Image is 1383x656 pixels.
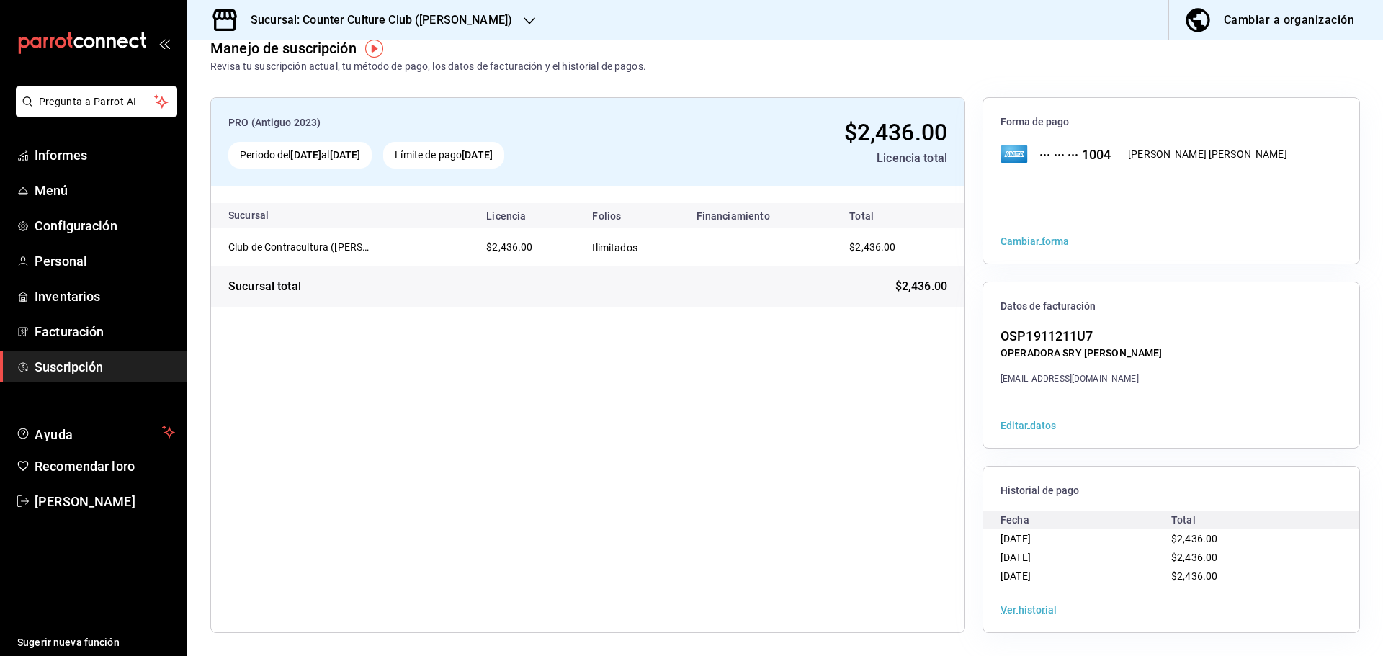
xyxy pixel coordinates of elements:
font: OSP1911211U7 [1001,328,1093,343]
font: Total [849,210,874,222]
font: [DATE] [1001,533,1031,544]
font: [DATE] [330,149,361,161]
font: Pregunta a Parrot AI [39,96,137,107]
font: $2,436.00 [849,241,895,253]
font: Límite de pago [395,149,462,161]
font: Revisa tu suscripción actual, tu método de pago, los datos de facturación y el historial de pagos. [210,60,646,72]
font: Forma de pago [1001,116,1069,127]
font: Recomendar loro [35,459,135,474]
font: Historial de pago [1001,485,1079,496]
font: Sucursal [228,210,269,221]
font: Informes [35,148,87,163]
font: Cambiar a organización [1224,13,1354,27]
font: Fecha [1001,514,1029,526]
font: Licencia [486,210,526,222]
font: Ver historial [1001,604,1057,616]
font: Menú [35,183,68,198]
a: Pregunta a Parrot AI [10,104,177,120]
font: Folios [592,210,621,222]
font: Licencia total [877,151,947,165]
font: Sucursal: Counter Culture Club ([PERSON_NAME]) [251,13,512,27]
font: $2,436.00 [1171,570,1217,582]
font: Ilimitados [592,242,637,253]
font: Configuración [35,218,117,233]
font: PRO (Antiguo 2023) [228,117,321,128]
img: Marcador de información sobre herramientas [365,40,383,58]
font: Personal [35,253,87,269]
font: [EMAIL_ADDRESS][DOMAIN_NAME] [1001,374,1139,384]
font: [DATE] [290,149,321,161]
font: - [697,242,699,253]
font: Financiamiento [697,210,770,222]
button: Ver historial [1001,603,1057,615]
button: Editar datos [1001,419,1056,431]
font: $2,436.00 [486,241,532,253]
font: ··· ··· ··· 1004 [1039,147,1111,162]
font: $2,436.00 [895,279,947,293]
font: Suscripción [35,359,103,374]
font: Ayuda [35,427,73,442]
font: [DATE] [1001,570,1031,582]
font: Editar datos [1001,420,1056,431]
font: al [321,149,329,161]
font: Total [1171,514,1196,526]
font: Facturación [35,324,104,339]
font: $2,436.00 [1171,552,1217,563]
font: Datos de facturación [1001,300,1096,312]
font: Sucursal total [228,279,301,293]
font: $2,436.00 [844,119,947,146]
button: Pregunta a Parrot AI [16,86,177,117]
font: Cambiar forma [1001,235,1069,247]
font: $2,436.00 [1171,533,1217,544]
font: Club de Contracultura ([PERSON_NAME]) [228,241,417,253]
font: [PERSON_NAME] [35,494,135,509]
font: OPERADORA SRY [PERSON_NAME] [1001,347,1163,359]
font: Sugerir nueva función [17,637,120,648]
font: Manejo de suscripción [210,40,357,57]
button: abrir_cajón_menú [158,37,170,49]
font: [DATE] [462,149,493,161]
font: Inventarios [35,289,100,304]
font: [DATE] [1001,552,1031,563]
font: Periodo del [240,149,290,161]
font: [PERSON_NAME] [PERSON_NAME] [1128,148,1287,160]
button: Cambiar forma [1001,235,1069,246]
div: Club de Contracultura (Polanco) [228,240,372,254]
